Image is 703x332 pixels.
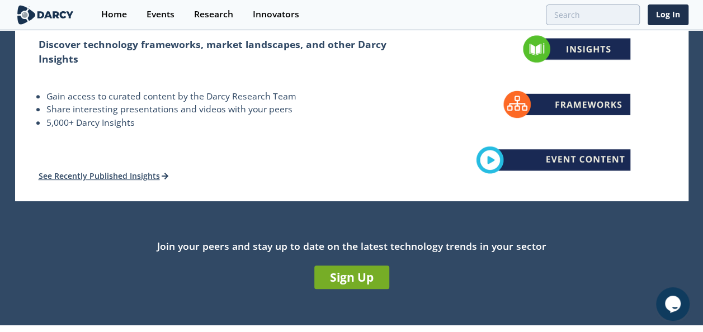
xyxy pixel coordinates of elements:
[46,90,395,103] li: Gain access to curated content by the Darcy Research Team
[314,265,389,289] a: Sign Up
[452,12,654,197] img: industry-insights-46702bb6d5ea356566c85124c7f03101.png
[253,10,299,19] div: Innovators
[147,10,174,19] div: Events
[39,37,395,67] h2: Discover technology frameworks, market landscapes, and other Darcy Insights
[648,4,688,25] a: Log In
[39,170,169,181] a: See Recently Published Insights
[656,287,692,321] iframe: chat widget
[194,10,233,19] div: Research
[101,10,127,19] div: Home
[546,4,640,25] input: Advanced Search
[15,5,76,25] img: logo-wide.svg
[46,103,395,116] li: Share interesting presentations and videos with your peers
[46,116,395,130] li: 5,000+ Darcy Insights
